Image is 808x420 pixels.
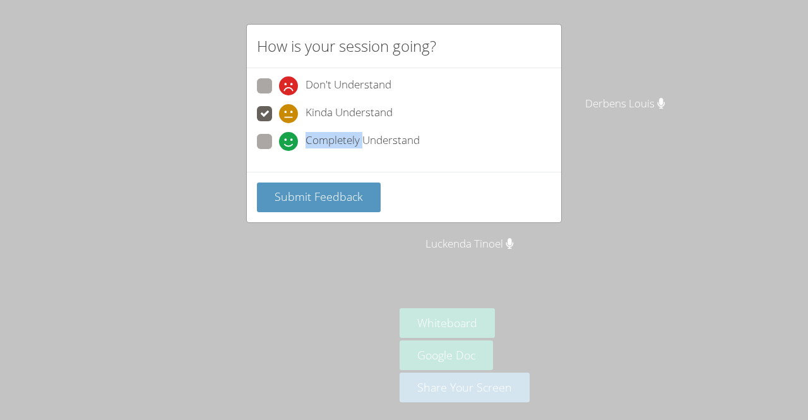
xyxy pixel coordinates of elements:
button: Submit Feedback [257,183,381,212]
span: Kinda Understand [306,104,393,123]
h2: How is your session going? [257,35,436,57]
span: Don't Understand [306,76,391,95]
span: Submit Feedback [275,189,363,204]
span: Completely Understand [306,132,420,151]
